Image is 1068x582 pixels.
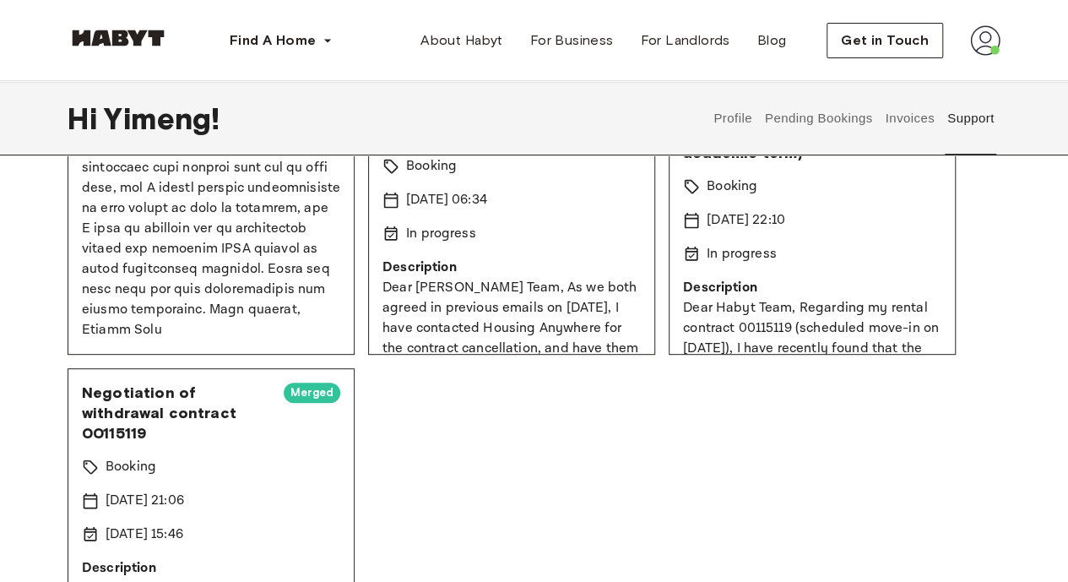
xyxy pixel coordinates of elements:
p: [DATE] 06:34 [406,190,487,210]
p: Booking [106,457,156,477]
span: For Landlords [640,30,729,51]
button: Invoices [883,81,936,155]
p: Booking [406,156,457,177]
a: For Business [517,24,627,57]
p: Booking [707,177,757,197]
img: Habyt [68,30,169,46]
p: [DATE] 21:06 [106,491,184,511]
button: Profile [712,81,755,155]
button: Get in Touch [827,23,943,58]
p: [DATE] 22:10 [707,210,785,231]
span: Get in Touch [841,30,929,51]
button: Find A Home [216,24,346,57]
p: [DATE] 15:46 [106,525,183,545]
span: Yimeng ! [104,101,220,136]
button: Support [945,81,996,155]
a: For Landlords [626,24,743,57]
span: About Habyt [420,30,502,51]
span: For Business [530,30,614,51]
p: Description [382,258,641,278]
img: avatar [970,25,1000,56]
p: Description [82,558,340,579]
span: Merged [284,384,340,401]
p: Description [683,278,941,298]
p: In progress [707,244,777,264]
span: Hi [68,101,104,136]
p: In progress [406,224,476,244]
span: Blog [757,30,787,51]
span: Negotiation of withdrawal contract 00115119 [82,383,270,443]
span: Find A Home [230,30,316,51]
a: Blog [744,24,800,57]
a: About Habyt [407,24,516,57]
div: user profile tabs [707,81,1000,155]
button: Pending Bookings [762,81,875,155]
